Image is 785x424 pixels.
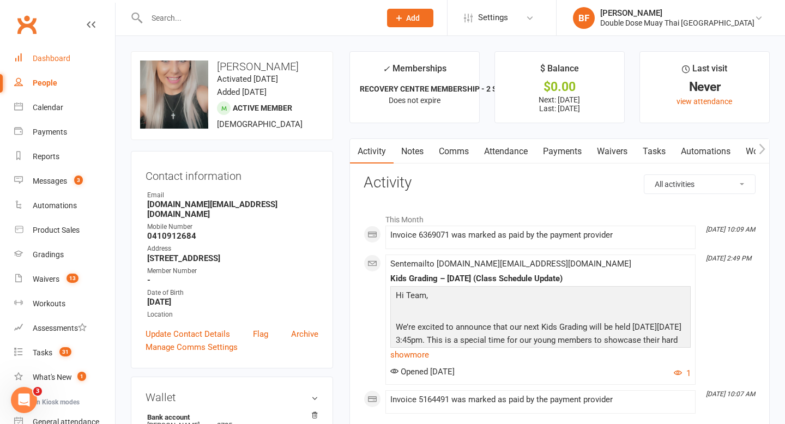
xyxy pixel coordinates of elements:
li: This Month [364,208,756,226]
input: Search... [143,10,373,26]
a: Automations [14,193,115,218]
strong: - [147,275,318,285]
a: Messages 3 [14,169,115,193]
button: 1 [674,367,691,380]
div: Waivers [33,275,59,283]
div: [PERSON_NAME] [600,8,754,18]
strong: [DOMAIN_NAME][EMAIL_ADDRESS][DOMAIN_NAME] [147,199,318,219]
a: show more [390,347,691,362]
a: Waivers [589,139,635,164]
strong: Bank account [147,413,313,421]
a: People [14,71,115,95]
strong: RECOVERY CENTRE MEMBERSHIP - 2 Sessions [360,84,524,93]
div: Product Sales [33,226,80,234]
div: Gradings [33,250,64,259]
a: Notes [394,139,431,164]
a: Payments [535,139,589,164]
strong: 0410912684 [147,231,318,241]
i: ✓ [383,64,390,74]
a: Payments [14,120,115,144]
i: [DATE] 2:49 PM [706,255,751,262]
span: Add [406,14,420,22]
span: 3 [74,175,83,185]
a: Attendance [476,139,535,164]
a: Comms [431,139,476,164]
a: Tasks [635,139,673,164]
div: Invoice 5164491 was marked as paid by the payment provider [390,395,691,404]
a: Reports [14,144,115,169]
a: Gradings [14,243,115,267]
h3: Wallet [146,391,318,403]
div: Automations [33,201,77,210]
p: Hi Team, [393,289,688,305]
a: Calendar [14,95,115,120]
a: Waivers 13 [14,267,115,292]
time: Activated [DATE] [217,74,278,84]
a: Clubworx [13,11,40,38]
iframe: Intercom live chat [11,387,37,413]
div: Messages [33,177,67,185]
div: $0.00 [505,81,614,93]
div: Invoice 6369071 was marked as paid by the payment provider [390,231,691,240]
a: Flag [253,328,268,341]
span: 1 [77,372,86,381]
span: Opened [DATE] [390,367,455,377]
a: Manage Comms Settings [146,341,238,354]
div: Assessments [33,324,87,332]
span: 3 [33,387,42,396]
div: Double Dose Muay Thai [GEOGRAPHIC_DATA] [600,18,754,28]
span: [DEMOGRAPHIC_DATA] [217,119,303,129]
img: image1754376838.png [140,60,208,129]
a: view attendance [677,97,732,106]
p: We’re excited to announce that our next Kids Grading will be held [DATE][DATE] 3:45pm. This is a ... [393,320,688,362]
div: Kids Grading – [DATE] (Class Schedule Update) [390,274,691,283]
a: Archive [291,328,318,341]
i: [DATE] 10:09 AM [706,226,755,233]
strong: [STREET_ADDRESS] [147,253,318,263]
div: Reports [33,152,59,161]
div: Payments [33,128,67,136]
a: What's New1 [14,365,115,390]
a: Automations [673,139,738,164]
span: Settings [478,5,508,30]
h3: Activity [364,174,756,191]
div: Last visit [682,62,727,81]
div: Email [147,190,318,201]
div: Tasks [33,348,52,357]
div: Never [650,81,759,93]
strong: [DATE] [147,297,318,307]
div: Mobile Number [147,222,318,232]
a: Product Sales [14,218,115,243]
span: Active member [233,104,292,112]
time: Added [DATE] [217,87,267,97]
div: People [33,78,57,87]
h3: [PERSON_NAME] [140,60,324,72]
a: Tasks 31 [14,341,115,365]
div: Member Number [147,266,318,276]
div: BF [573,7,595,29]
a: Assessments [14,316,115,341]
div: $ Balance [540,62,579,81]
span: Does not expire [389,96,440,105]
div: Dashboard [33,54,70,63]
div: Workouts [33,299,65,308]
a: Activity [350,139,394,164]
h3: Contact information [146,166,318,182]
div: Location [147,310,318,320]
div: Date of Birth [147,288,318,298]
button: Add [387,9,433,27]
div: Calendar [33,103,63,112]
span: Sent email to [DOMAIN_NAME][EMAIL_ADDRESS][DOMAIN_NAME] [390,259,631,269]
div: What's New [33,373,72,381]
div: Address [147,244,318,254]
i: [DATE] 10:07 AM [706,390,755,398]
a: Workouts [14,292,115,316]
a: Dashboard [14,46,115,71]
a: Update Contact Details [146,328,230,341]
div: Memberships [383,62,446,82]
p: Next: [DATE] Last: [DATE] [505,95,614,113]
span: 31 [59,347,71,356]
span: 13 [67,274,78,283]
